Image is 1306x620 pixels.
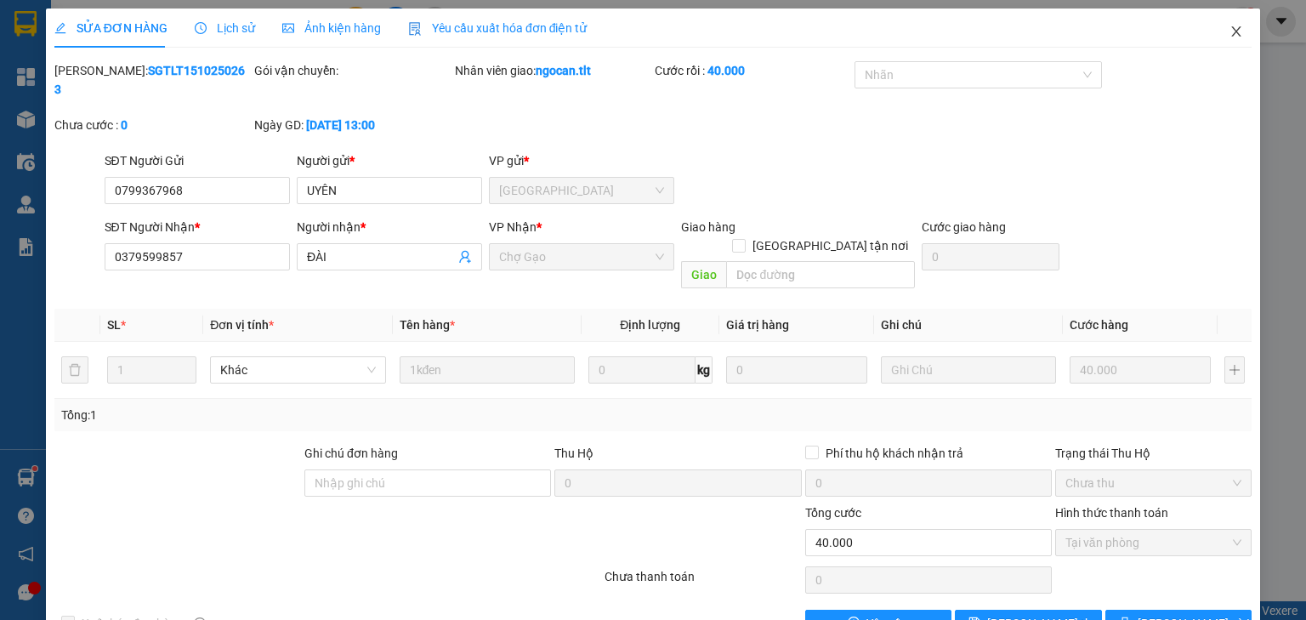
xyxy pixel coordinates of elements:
[1065,470,1241,496] span: Chưa thu
[881,356,1056,384] input: Ghi Chú
[681,220,735,234] span: Giao hàng
[54,116,251,134] div: Chưa cước :
[726,318,789,332] span: Giá trị hàng
[297,218,482,236] div: Người nhận
[282,22,294,34] span: picture
[922,243,1059,270] input: Cước giao hàng
[105,151,290,170] div: SĐT Người Gửi
[489,220,537,234] span: VP Nhận
[54,22,66,34] span: edit
[306,118,375,132] b: [DATE] 13:00
[297,151,482,170] div: Người gửi
[1224,356,1245,384] button: plus
[489,151,674,170] div: VP gửi
[746,236,915,255] span: [GEOGRAPHIC_DATA] tận nơi
[458,250,472,264] span: user-add
[1065,530,1241,555] span: Tại văn phòng
[1070,356,1211,384] input: 0
[282,21,381,35] span: Ảnh kiện hàng
[408,22,422,36] img: icon
[400,356,575,384] input: VD: Bàn, Ghế
[408,21,588,35] span: Yêu cầu xuất hóa đơn điện tử
[726,261,915,288] input: Dọc đường
[54,21,168,35] span: SỬA ĐƠN HÀNG
[455,61,651,80] div: Nhân viên giao:
[254,116,451,134] div: Ngày GD:
[61,356,88,384] button: delete
[195,21,255,35] span: Lịch sử
[1070,318,1128,332] span: Cước hàng
[400,318,455,332] span: Tên hàng
[499,178,664,203] span: Sài Gòn
[304,447,398,460] label: Ghi chú đơn hàng
[1055,506,1168,520] label: Hình thức thanh toán
[121,118,128,132] b: 0
[195,22,207,34] span: clock-circle
[536,64,591,77] b: ngocan.tlt
[61,406,505,424] div: Tổng: 1
[874,309,1063,342] th: Ghi chú
[603,567,803,597] div: Chưa thanh toán
[54,61,251,99] div: [PERSON_NAME]:
[254,61,451,80] div: Gói vận chuyển:
[1229,25,1243,38] span: close
[1212,9,1260,56] button: Close
[1055,444,1252,463] div: Trạng thái Thu Hộ
[819,444,970,463] span: Phí thu hộ khách nhận trả
[922,220,1006,234] label: Cước giao hàng
[655,61,851,80] div: Cước rồi :
[220,357,375,383] span: Khác
[9,122,378,167] div: Chợ Gạo
[805,506,861,520] span: Tổng cước
[105,218,290,236] div: SĐT Người Nhận
[696,356,713,384] span: kg
[499,244,664,270] span: Chợ Gạo
[620,318,680,332] span: Định lượng
[304,469,551,497] input: Ghi chú đơn hàng
[210,318,274,332] span: Đơn vị tính
[107,318,121,332] span: SL
[726,356,867,384] input: 0
[707,64,745,77] b: 40.000
[681,261,726,288] span: Giao
[554,447,593,460] span: Thu Hộ
[54,64,245,96] b: SGTLT1510250263
[79,81,309,111] text: CGTLT1510250060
